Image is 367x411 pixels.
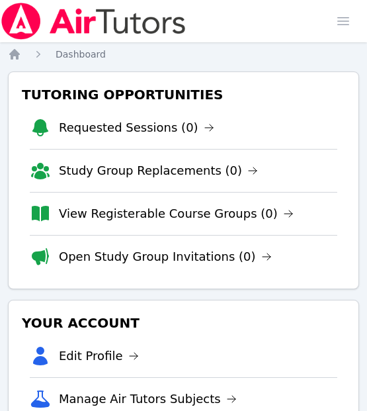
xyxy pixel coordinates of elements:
[59,248,272,266] a: Open Study Group Invitations (0)
[19,311,348,335] h3: Your Account
[59,161,258,180] a: Study Group Replacements (0)
[59,118,214,137] a: Requested Sessions (0)
[56,48,106,61] a: Dashboard
[59,347,139,365] a: Edit Profile
[19,83,348,107] h3: Tutoring Opportunities
[8,48,359,61] nav: Breadcrumb
[59,205,294,223] a: View Registerable Course Groups (0)
[59,390,237,408] a: Manage Air Tutors Subjects
[56,49,106,60] span: Dashboard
